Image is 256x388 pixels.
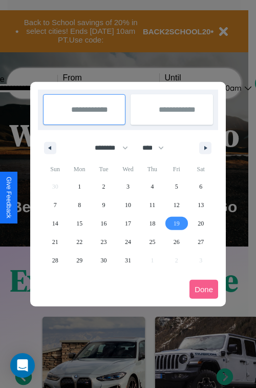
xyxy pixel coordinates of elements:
[164,196,188,214] button: 12
[151,177,154,196] span: 4
[174,233,180,251] span: 26
[76,233,82,251] span: 22
[76,251,82,270] span: 29
[189,196,213,214] button: 13
[140,214,164,233] button: 18
[149,214,155,233] span: 18
[140,177,164,196] button: 4
[125,214,131,233] span: 17
[189,214,213,233] button: 20
[5,177,12,218] div: Give Feedback
[174,196,180,214] span: 12
[78,177,81,196] span: 1
[43,196,67,214] button: 7
[92,196,116,214] button: 9
[52,251,58,270] span: 28
[54,196,57,214] span: 7
[76,214,82,233] span: 15
[189,161,213,177] span: Sat
[52,233,58,251] span: 21
[189,177,213,196] button: 6
[101,251,107,270] span: 30
[164,233,188,251] button: 26
[164,177,188,196] button: 5
[92,233,116,251] button: 23
[92,177,116,196] button: 2
[126,177,130,196] span: 3
[140,196,164,214] button: 11
[116,214,140,233] button: 17
[102,196,105,214] span: 9
[78,196,81,214] span: 8
[175,177,178,196] span: 5
[116,233,140,251] button: 24
[149,233,155,251] span: 25
[125,233,131,251] span: 24
[164,161,188,177] span: Fri
[189,233,213,251] button: 27
[43,233,67,251] button: 21
[67,214,91,233] button: 15
[101,233,107,251] span: 23
[116,251,140,270] button: 31
[198,214,204,233] span: 20
[101,214,107,233] span: 16
[199,177,202,196] span: 6
[52,214,58,233] span: 14
[67,251,91,270] button: 29
[164,214,188,233] button: 19
[174,214,180,233] span: 19
[67,233,91,251] button: 22
[150,196,156,214] span: 11
[67,196,91,214] button: 8
[43,214,67,233] button: 14
[140,233,164,251] button: 25
[43,161,67,177] span: Sun
[67,177,91,196] button: 1
[116,177,140,196] button: 3
[198,196,204,214] span: 13
[92,161,116,177] span: Tue
[102,177,105,196] span: 2
[125,196,131,214] span: 10
[198,233,204,251] span: 27
[43,251,67,270] button: 28
[116,196,140,214] button: 10
[140,161,164,177] span: Thu
[92,214,116,233] button: 16
[67,161,91,177] span: Mon
[189,280,218,299] button: Done
[92,251,116,270] button: 30
[10,353,35,378] div: Open Intercom Messenger
[125,251,131,270] span: 31
[116,161,140,177] span: Wed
